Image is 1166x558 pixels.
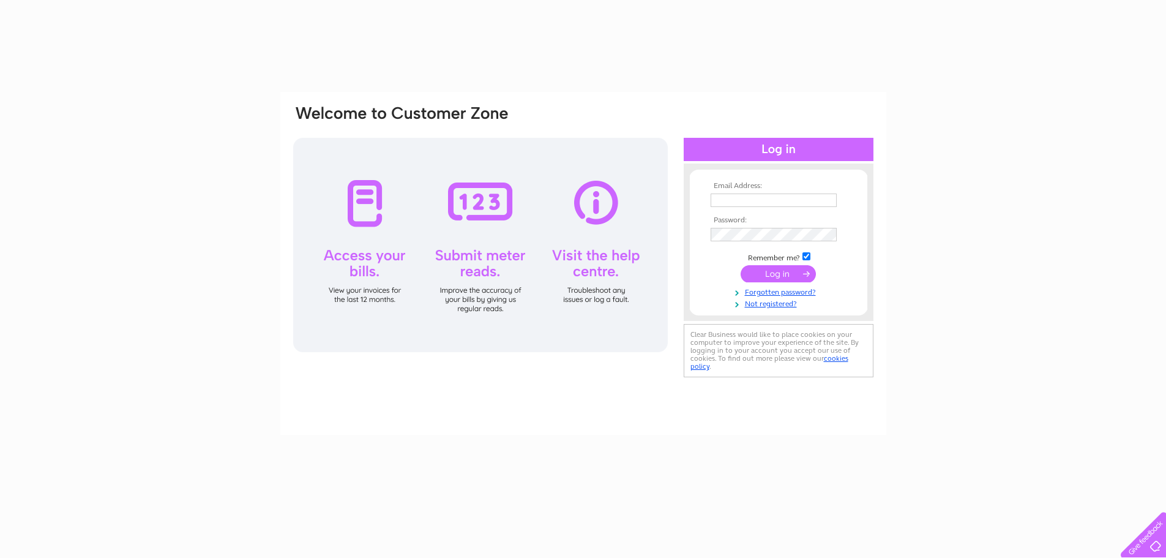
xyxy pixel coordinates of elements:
th: Password: [708,216,850,225]
a: Not registered? [711,297,850,309]
td: Remember me? [708,251,850,263]
div: Clear Business would like to place cookies on your computer to improve your experience of the sit... [684,324,873,377]
input: Submit [741,265,816,282]
th: Email Address: [708,182,850,190]
a: Forgotten password? [711,285,850,297]
a: cookies policy [690,354,848,371]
